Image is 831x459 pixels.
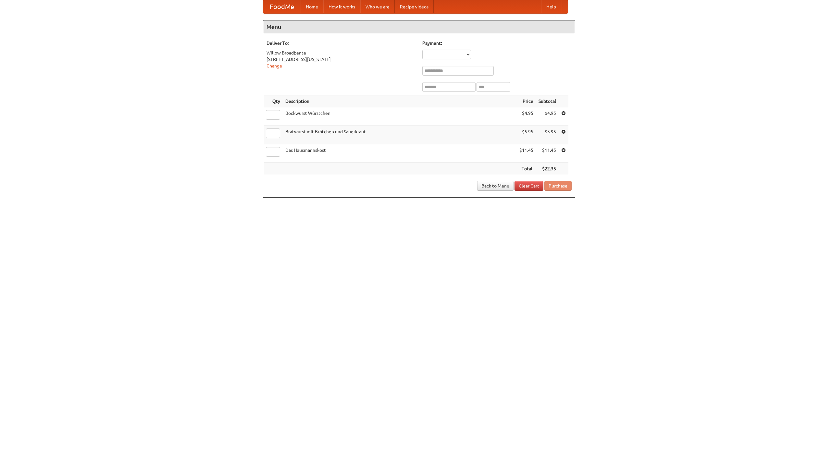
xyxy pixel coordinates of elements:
[301,0,323,13] a: Home
[323,0,360,13] a: How it works
[283,107,517,126] td: Bockwurst Würstchen
[267,63,282,68] a: Change
[515,181,543,191] a: Clear Cart
[263,95,283,107] th: Qty
[536,163,559,175] th: $22.35
[536,107,559,126] td: $4.95
[536,144,559,163] td: $11.45
[283,126,517,144] td: Bratwurst mit Brötchen und Sauerkraut
[422,40,572,46] h5: Payment:
[477,181,514,191] a: Back to Menu
[536,126,559,144] td: $5.95
[517,144,536,163] td: $11.45
[395,0,434,13] a: Recipe videos
[517,107,536,126] td: $4.95
[517,163,536,175] th: Total:
[544,181,572,191] button: Purchase
[517,95,536,107] th: Price
[267,50,416,56] div: Willow Broadbente
[263,20,575,33] h4: Menu
[267,40,416,46] h5: Deliver To:
[360,0,395,13] a: Who we are
[283,144,517,163] td: Das Hausmannskost
[267,56,416,63] div: [STREET_ADDRESS][US_STATE]
[517,126,536,144] td: $5.95
[536,95,559,107] th: Subtotal
[541,0,561,13] a: Help
[283,95,517,107] th: Description
[263,0,301,13] a: FoodMe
